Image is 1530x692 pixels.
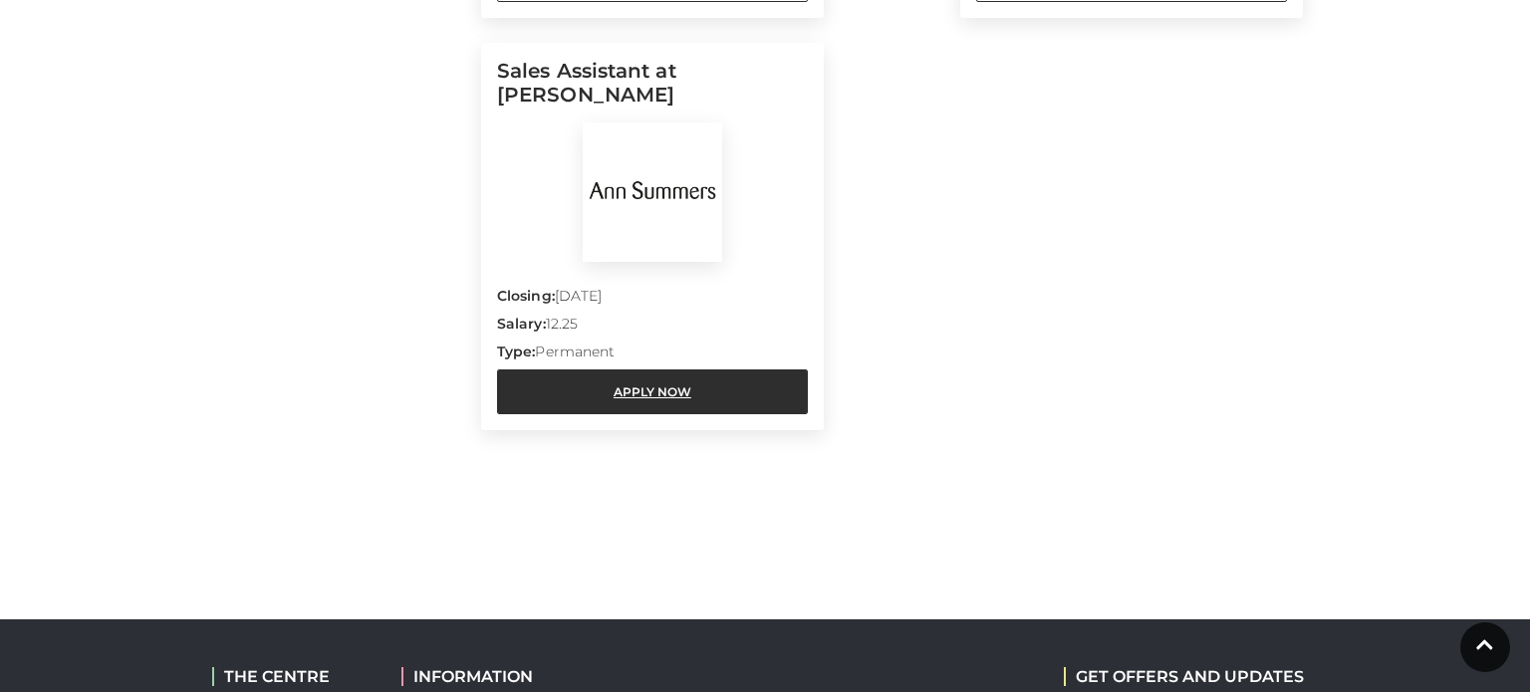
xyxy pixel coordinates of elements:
[497,343,535,360] strong: Type:
[1064,667,1304,686] h2: GET OFFERS AND UPDATES
[497,59,808,122] h5: Sales Assistant at [PERSON_NAME]
[583,122,722,262] img: Ann Summers
[497,369,808,414] a: Apply Now
[497,287,555,305] strong: Closing:
[497,314,808,342] p: 12.25
[497,342,808,369] p: Permanent
[401,667,655,686] h2: INFORMATION
[497,315,546,333] strong: Salary:
[212,667,372,686] h2: THE CENTRE
[497,286,808,314] p: [DATE]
